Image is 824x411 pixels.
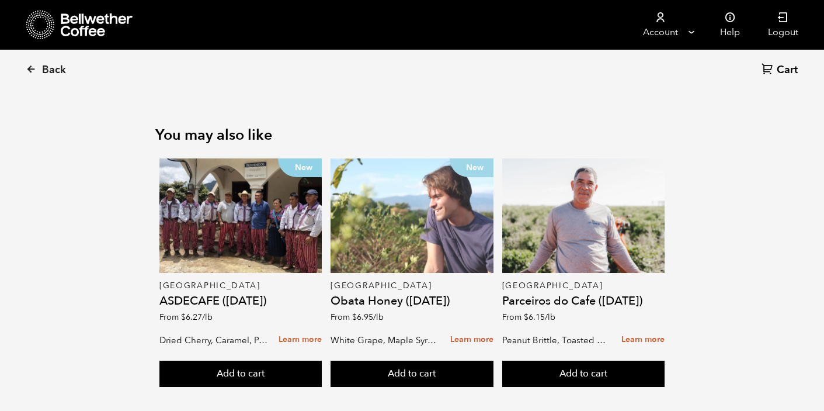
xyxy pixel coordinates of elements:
p: Peanut Brittle, Toasted Marshmallow, Bittersweet Chocolate [502,331,613,349]
bdi: 6.15 [524,312,555,323]
p: [GEOGRAPHIC_DATA] [159,282,322,290]
button: Add to cart [159,361,322,388]
span: /lb [202,312,213,323]
bdi: 6.27 [181,312,213,323]
button: Add to cart [502,361,665,388]
h4: ASDECAFE ([DATE]) [159,295,322,307]
a: Learn more [621,327,665,353]
span: $ [524,312,529,323]
span: /lb [545,312,555,323]
button: Add to cart [331,361,493,388]
span: /lb [373,312,384,323]
h4: Parceiros do Cafe ([DATE]) [502,295,665,307]
p: [GEOGRAPHIC_DATA] [331,282,493,290]
a: Cart [762,63,801,78]
p: White Grape, Maple Syrup, Honeydew [331,331,441,349]
span: Back [42,63,66,77]
p: [GEOGRAPHIC_DATA] [502,282,665,290]
h2: You may also like [155,126,669,144]
a: Learn more [450,327,493,353]
bdi: 6.95 [352,312,384,323]
a: New [159,158,322,273]
p: Dried Cherry, Caramel, Praline [159,331,270,349]
h4: Obata Honey ([DATE]) [331,295,493,307]
a: Learn more [279,327,322,353]
p: New [278,158,322,177]
span: From [331,312,384,323]
span: $ [181,312,186,323]
span: From [502,312,555,323]
span: Cart [777,63,798,77]
a: New [331,158,493,273]
span: From [159,312,213,323]
p: New [450,158,493,177]
span: $ [352,312,357,323]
